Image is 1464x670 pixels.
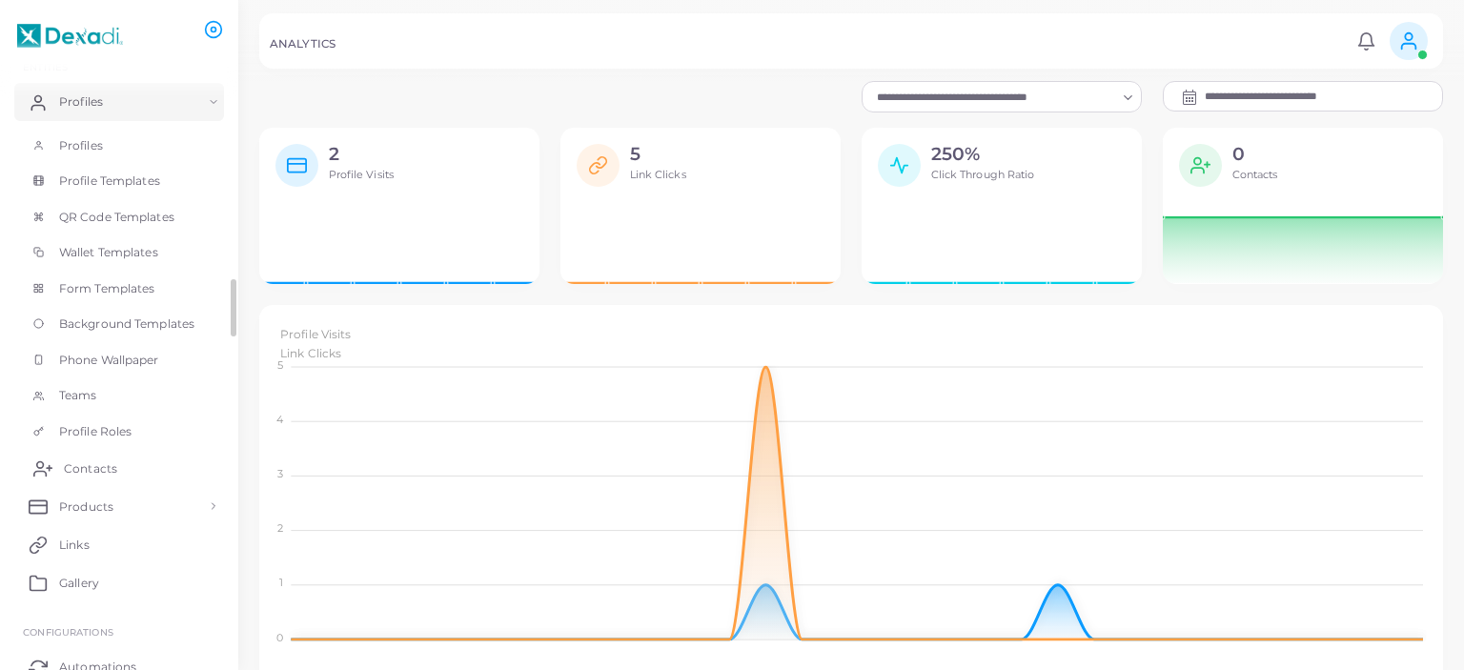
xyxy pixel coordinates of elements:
[329,168,395,181] span: Profile Visits
[23,626,113,638] span: Configurations
[279,576,283,589] tspan: 1
[59,173,160,190] span: Profile Templates
[1232,168,1278,181] span: Contacts
[870,87,1116,108] input: Search for option
[14,563,224,601] a: Gallery
[59,575,99,592] span: Gallery
[931,168,1035,181] span: Click Through Ratio
[277,358,283,372] tspan: 5
[59,280,155,297] span: Form Templates
[14,449,224,487] a: Contacts
[17,18,123,53] img: logo
[59,498,113,516] span: Products
[59,352,159,369] span: Phone Wallpaper
[59,93,103,111] span: Profiles
[14,487,224,525] a: Products
[59,209,174,226] span: QR Code Templates
[23,61,68,72] span: ENTITIES
[276,413,284,426] tspan: 4
[14,271,224,307] a: Form Templates
[270,37,335,51] h5: ANALYTICS
[329,144,395,166] h2: 2
[277,521,283,535] tspan: 2
[14,83,224,121] a: Profiles
[14,234,224,271] a: Wallet Templates
[59,387,97,404] span: Teams
[14,163,224,199] a: Profile Templates
[280,327,352,341] span: Profile Visits
[280,346,341,360] span: Link Clicks
[630,168,686,181] span: Link Clicks
[14,414,224,450] a: Profile Roles
[277,467,283,480] tspan: 3
[59,137,103,154] span: Profiles
[59,423,132,440] span: Profile Roles
[1232,144,1278,166] h2: 0
[276,631,283,644] tspan: 0
[59,315,194,333] span: Background Templates
[14,377,224,414] a: Teams
[14,199,224,235] a: QR Code Templates
[931,144,1035,166] h2: 250%
[862,81,1142,112] div: Search for option
[59,537,90,554] span: Links
[14,525,224,563] a: Links
[630,144,686,166] h2: 5
[14,342,224,378] a: Phone Wallpaper
[14,306,224,342] a: Background Templates
[64,460,117,477] span: Contacts
[14,128,224,164] a: Profiles
[59,244,158,261] span: Wallet Templates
